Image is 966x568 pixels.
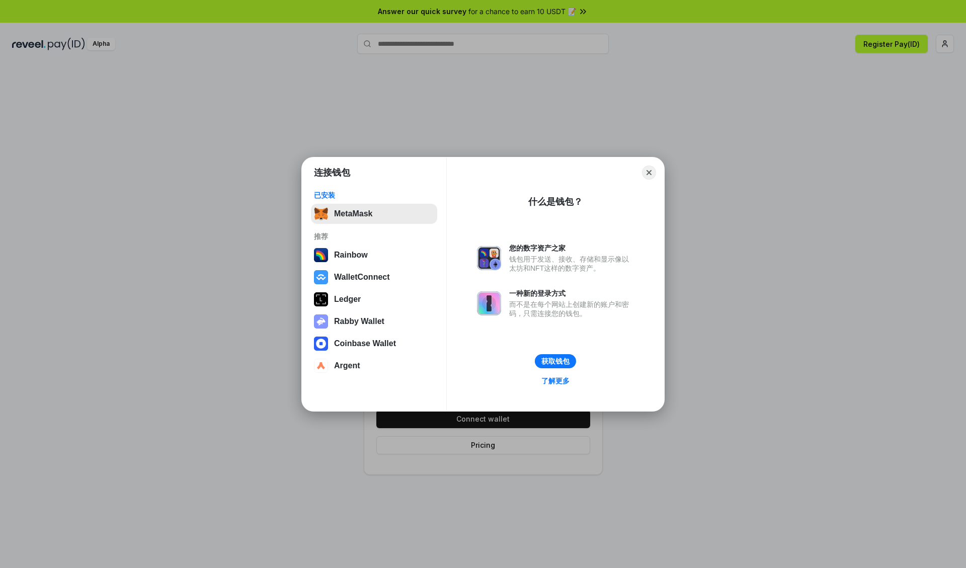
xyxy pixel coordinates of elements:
[509,244,634,253] div: 您的数字资产之家
[314,167,350,179] h1: 连接钱包
[311,334,437,354] button: Coinbase Wallet
[528,196,583,208] div: 什么是钱包？
[314,270,328,284] img: svg+xml,%3Csvg%20width%3D%2228%22%20height%3D%2228%22%20viewBox%3D%220%200%2028%2028%22%20fill%3D...
[477,246,501,270] img: svg+xml,%3Csvg%20xmlns%3D%22http%3A%2F%2Fwww.w3.org%2F2000%2Fsvg%22%20fill%3D%22none%22%20viewBox...
[311,245,437,265] button: Rainbow
[314,337,328,351] img: svg+xml,%3Csvg%20width%3D%2228%22%20height%3D%2228%22%20viewBox%3D%220%200%2028%2028%22%20fill%3D...
[314,314,328,329] img: svg+xml,%3Csvg%20xmlns%3D%22http%3A%2F%2Fwww.w3.org%2F2000%2Fsvg%22%20fill%3D%22none%22%20viewBox...
[509,300,634,318] div: 而不是在每个网站上创建新的账户和密码，只需连接您的钱包。
[334,251,368,260] div: Rainbow
[311,356,437,376] button: Argent
[334,317,384,326] div: Rabby Wallet
[314,207,328,221] img: svg+xml,%3Csvg%20fill%3D%22none%22%20height%3D%2233%22%20viewBox%3D%220%200%2035%2033%22%20width%...
[477,291,501,315] img: svg+xml,%3Csvg%20xmlns%3D%22http%3A%2F%2Fwww.w3.org%2F2000%2Fsvg%22%20fill%3D%22none%22%20viewBox...
[541,376,570,385] div: 了解更多
[311,311,437,332] button: Rabby Wallet
[314,248,328,262] img: svg+xml,%3Csvg%20width%3D%22120%22%20height%3D%22120%22%20viewBox%3D%220%200%20120%20120%22%20fil...
[642,166,656,180] button: Close
[311,289,437,309] button: Ledger
[334,361,360,370] div: Argent
[314,191,434,200] div: 已安装
[535,354,576,368] button: 获取钱包
[509,255,634,273] div: 钱包用于发送、接收、存储和显示像以太坊和NFT这样的数字资产。
[314,292,328,306] img: svg+xml,%3Csvg%20xmlns%3D%22http%3A%2F%2Fwww.w3.org%2F2000%2Fsvg%22%20width%3D%2228%22%20height%3...
[334,339,396,348] div: Coinbase Wallet
[535,374,576,387] a: 了解更多
[509,289,634,298] div: 一种新的登录方式
[541,357,570,366] div: 获取钱包
[314,359,328,373] img: svg+xml,%3Csvg%20width%3D%2228%22%20height%3D%2228%22%20viewBox%3D%220%200%2028%2028%22%20fill%3D...
[334,209,372,218] div: MetaMask
[334,295,361,304] div: Ledger
[311,267,437,287] button: WalletConnect
[311,204,437,224] button: MetaMask
[314,232,434,241] div: 推荐
[334,273,390,282] div: WalletConnect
